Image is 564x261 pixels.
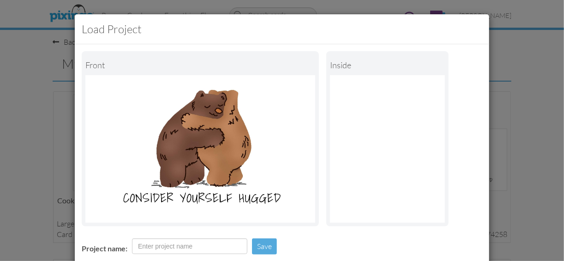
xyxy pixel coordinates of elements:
label: Project name: [82,243,127,254]
button: Save [252,238,277,255]
div: Front [85,55,315,75]
input: Enter project name [132,238,247,254]
h3: Load Project [82,21,482,37]
div: inside [330,55,445,75]
img: Portrait Image [330,75,445,223]
img: Landscape Image [85,75,315,223]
